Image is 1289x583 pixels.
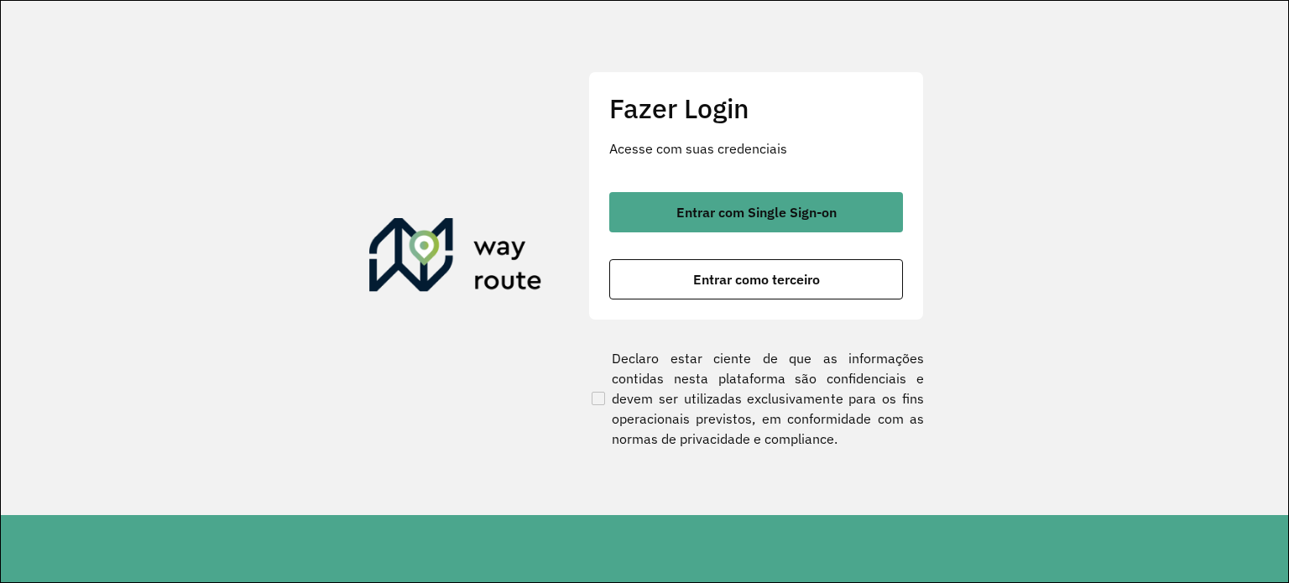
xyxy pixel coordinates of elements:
button: button [609,192,903,232]
label: Declaro estar ciente de que as informações contidas nesta plataforma são confidenciais e devem se... [588,348,924,449]
span: Entrar com Single Sign-on [676,206,837,219]
p: Acesse com suas credenciais [609,138,903,159]
button: button [609,259,903,299]
img: Roteirizador AmbevTech [369,218,542,299]
h2: Fazer Login [609,92,903,124]
span: Entrar como terceiro [693,273,820,286]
